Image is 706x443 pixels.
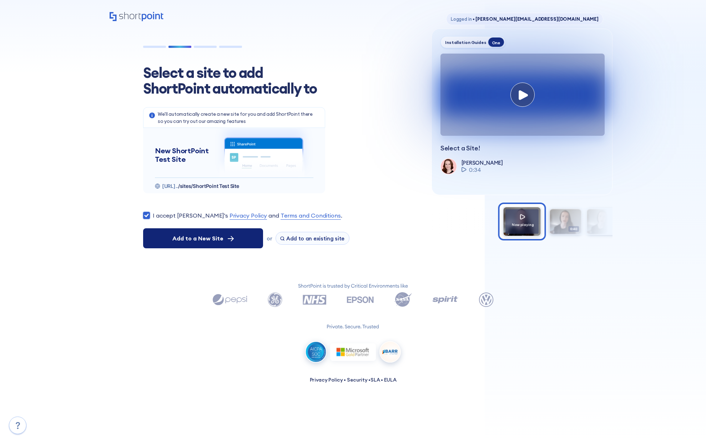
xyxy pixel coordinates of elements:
div: One [488,37,504,47]
button: Add to an existing site [276,232,349,245]
span: 0:07 [606,226,616,232]
a: SLA [370,377,380,383]
span: Logged in [451,16,472,22]
span: 0:40 [569,226,579,232]
p: [PERSON_NAME] [462,159,503,166]
span: • [473,16,475,22]
span: [PERSON_NAME][EMAIL_ADDRESS][DOMAIN_NAME] [472,16,599,22]
span: Add to a New Site [172,234,223,243]
div: Installation Guides [445,40,486,45]
p: Select a Site! [440,144,604,152]
p: • • • [310,376,397,384]
div: https://nearwatercapital.sharepoint.com [155,183,313,190]
a: Security [347,377,368,383]
label: I accept [PERSON_NAME]'s and . [153,211,342,220]
span: /sites/ShortPoint Test Site [178,183,239,189]
span: 0:34 [469,165,481,174]
iframe: Chat Widget [578,360,706,443]
a: Terms and Conditions [281,211,341,220]
a: Privacy Policy [230,211,267,220]
a: Privacy Policy [310,377,343,383]
p: We'll automatically create a new site for you and add ShortPoint there so you can try out our ama... [158,110,319,125]
p: https://nearwatercapital.sharepoint.com/sites/ShortPoint_Playground [162,183,239,190]
img: shortpoint-support-team [441,159,456,174]
h1: Select a site to add ShortPoint automatically to [143,65,329,96]
h5: New ShortPoint Test Site [155,146,214,164]
span: or [267,235,272,242]
button: Add to a New Site [143,228,263,248]
span: [URL].. [162,183,178,189]
span: Now playing [512,222,534,227]
a: EULA [384,377,397,383]
span: Add to an existing site [286,235,344,242]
